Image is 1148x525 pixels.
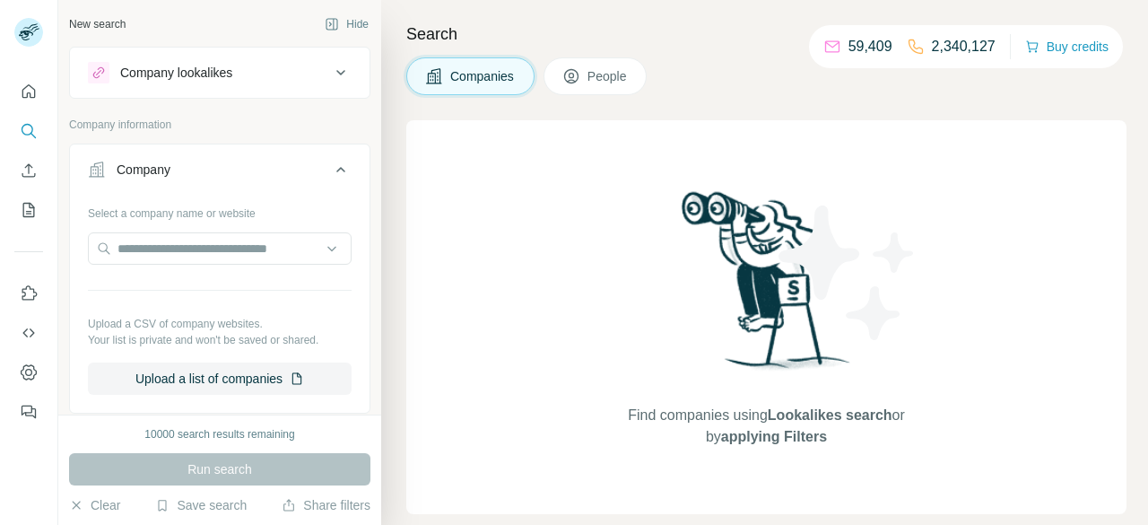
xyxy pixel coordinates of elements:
[932,36,996,57] p: 2,340,127
[88,363,352,395] button: Upload a list of companies
[120,64,232,82] div: Company lookalikes
[848,36,892,57] p: 59,409
[70,51,370,94] button: Company lookalikes
[155,496,247,514] button: Save search
[69,496,120,514] button: Clear
[622,405,909,448] span: Find companies using or by
[14,194,43,226] button: My lists
[312,11,381,38] button: Hide
[88,198,352,222] div: Select a company name or website
[117,161,170,179] div: Company
[14,356,43,389] button: Dashboard
[14,277,43,310] button: Use Surfe on LinkedIn
[144,426,294,442] div: 10000 search results remaining
[88,332,352,348] p: Your list is private and won't be saved or shared.
[14,75,43,108] button: Quick start
[768,407,892,423] span: Lookalikes search
[587,67,629,85] span: People
[14,396,43,428] button: Feedback
[14,317,43,349] button: Use Surfe API
[70,148,370,198] button: Company
[674,187,860,387] img: Surfe Illustration - Woman searching with binoculars
[282,496,370,514] button: Share filters
[450,67,516,85] span: Companies
[14,115,43,147] button: Search
[406,22,1126,47] h4: Search
[1025,34,1109,59] button: Buy credits
[14,154,43,187] button: Enrich CSV
[767,192,928,354] img: Surfe Illustration - Stars
[88,316,352,332] p: Upload a CSV of company websites.
[721,429,827,444] span: applying Filters
[69,16,126,32] div: New search
[69,117,370,133] p: Company information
